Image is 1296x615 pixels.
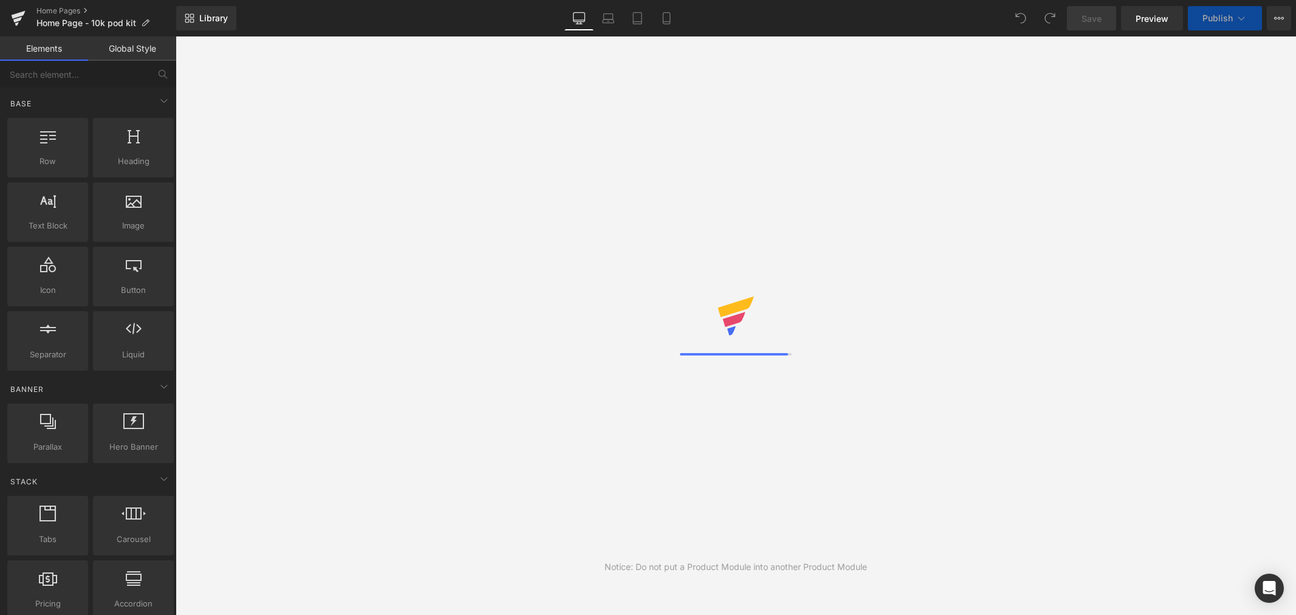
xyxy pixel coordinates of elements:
[97,284,170,297] span: Button
[1038,6,1062,30] button: Redo
[1267,6,1291,30] button: More
[36,18,136,28] span: Home Page - 10k pod kit
[594,6,623,30] a: Laptop
[11,219,84,232] span: Text Block
[97,597,170,610] span: Accordion
[1009,6,1033,30] button: Undo
[11,533,84,546] span: Tabs
[605,560,867,574] div: Notice: Do not put a Product Module into another Product Module
[97,533,170,546] span: Carousel
[1255,574,1284,603] div: Open Intercom Messenger
[97,441,170,453] span: Hero Banner
[36,6,176,16] a: Home Pages
[11,284,84,297] span: Icon
[9,98,33,109] span: Base
[1121,6,1183,30] a: Preview
[9,383,45,395] span: Banner
[97,155,170,168] span: Heading
[564,6,594,30] a: Desktop
[1136,12,1168,25] span: Preview
[11,348,84,361] span: Separator
[11,597,84,610] span: Pricing
[623,6,652,30] a: Tablet
[199,13,228,24] span: Library
[176,6,236,30] a: New Library
[9,476,39,487] span: Stack
[97,348,170,361] span: Liquid
[1188,6,1262,30] button: Publish
[97,219,170,232] span: Image
[1202,13,1233,23] span: Publish
[88,36,176,61] a: Global Style
[11,441,84,453] span: Parallax
[652,6,681,30] a: Mobile
[11,155,84,168] span: Row
[1082,12,1102,25] span: Save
